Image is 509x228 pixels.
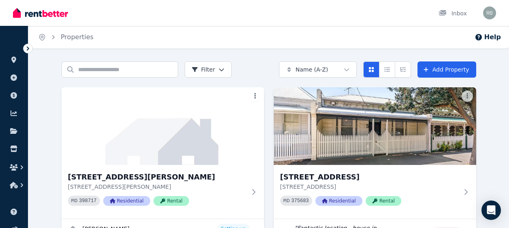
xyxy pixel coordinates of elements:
nav: Breadcrumb [28,26,103,49]
span: Residential [315,196,362,206]
img: RentBetter [13,7,68,19]
div: Inbox [439,9,467,17]
button: More options [249,91,261,102]
span: Rental [153,196,189,206]
button: Expanded list view [395,61,411,78]
h3: [STREET_ADDRESS][PERSON_NAME] [68,171,246,183]
button: Card view [363,61,379,78]
span: Residential [103,196,150,206]
span: Filter [192,65,215,74]
button: More options [462,91,473,102]
span: Name (A-Z) [296,65,328,74]
button: Name (A-Z) [279,61,357,78]
a: 27 Sutherland Rd, Armadale[STREET_ADDRESS][PERSON_NAME][STREET_ADDRESS][PERSON_NAME]PID 398717Res... [62,87,264,219]
small: PID [283,198,290,203]
div: View options [363,61,411,78]
img: 27 Sutherland Rd, Armadale [62,87,264,165]
img: 131 Esplanade W, Port Melbourne [274,87,476,165]
a: 131 Esplanade W, Port Melbourne[STREET_ADDRESS][STREET_ADDRESS]PID 375683ResidentialRental [274,87,476,219]
p: [STREET_ADDRESS][PERSON_NAME] [68,183,246,191]
code: 398717 [79,198,96,204]
img: Robert Ball [483,6,496,19]
span: Rental [366,196,401,206]
a: Properties [61,33,94,41]
button: Filter [185,61,232,78]
h3: [STREET_ADDRESS] [280,171,458,183]
a: Add Property [417,61,476,78]
code: 375683 [291,198,309,204]
button: Compact list view [379,61,395,78]
small: PID [71,198,78,203]
p: [STREET_ADDRESS] [280,183,458,191]
div: Open Intercom Messenger [481,201,501,220]
button: Help [475,32,501,42]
